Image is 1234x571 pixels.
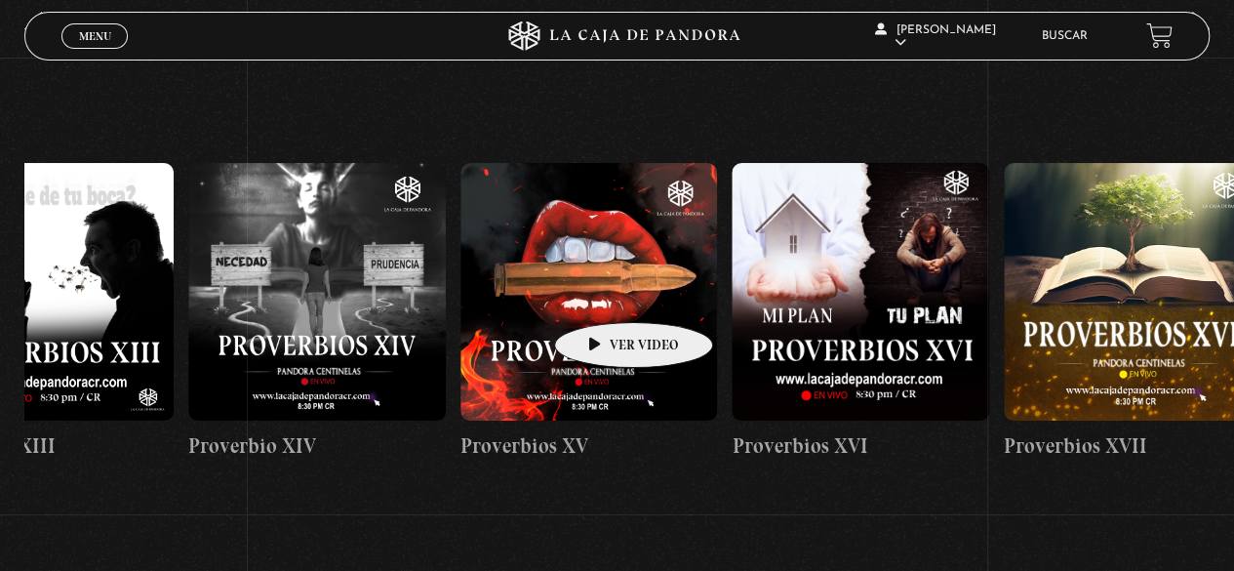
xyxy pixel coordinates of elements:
[460,430,718,462] h4: Proverbios XV
[1146,22,1173,49] a: View your shopping cart
[188,430,446,462] h4: Proverbio XIV
[72,46,118,60] span: Cerrar
[1042,30,1088,42] a: Buscar
[875,24,996,49] span: [PERSON_NAME]
[24,12,59,46] button: Previous
[460,61,718,565] a: Proverbios XV
[1175,12,1210,46] button: Next
[732,61,989,565] a: Proverbios XVI
[732,430,989,462] h4: Proverbios XVI
[188,61,446,565] a: Proverbio XIV
[79,30,111,42] span: Menu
